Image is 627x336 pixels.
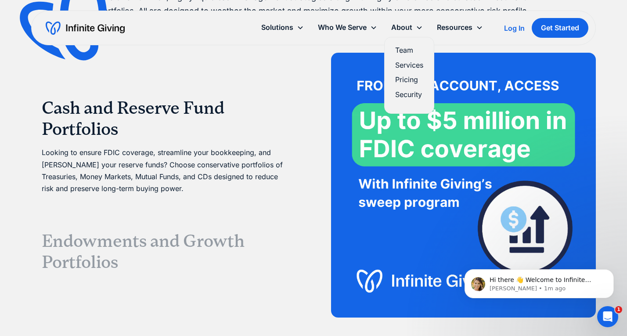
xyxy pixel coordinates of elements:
[395,89,423,101] a: Security
[437,22,472,33] div: Resources
[451,251,627,312] iframe: Intercom notifications message
[42,147,285,195] p: Looking to ensure FDIC coverage, streamline your bookkeeping, and [PERSON_NAME] your reserve fund...
[42,98,285,140] h3: Cash and Reserve Fund Portfolios
[384,37,434,114] nav: About
[615,306,622,313] span: 1
[311,18,384,37] div: Who We Serve
[391,22,412,33] div: About
[46,21,125,35] a: home
[504,25,525,32] div: Log In
[395,59,423,71] a: Services
[261,22,293,33] div: Solutions
[318,22,367,33] div: Who We Serve
[254,18,311,37] div: Solutions
[42,231,285,273] h3: Endowments and Growth Portfolios
[384,18,430,37] div: About
[504,23,525,33] a: Log In
[532,18,588,38] a: Get Started
[395,44,423,56] a: Team
[597,306,618,327] iframe: Intercom live chat
[430,18,490,37] div: Resources
[395,74,423,86] a: Pricing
